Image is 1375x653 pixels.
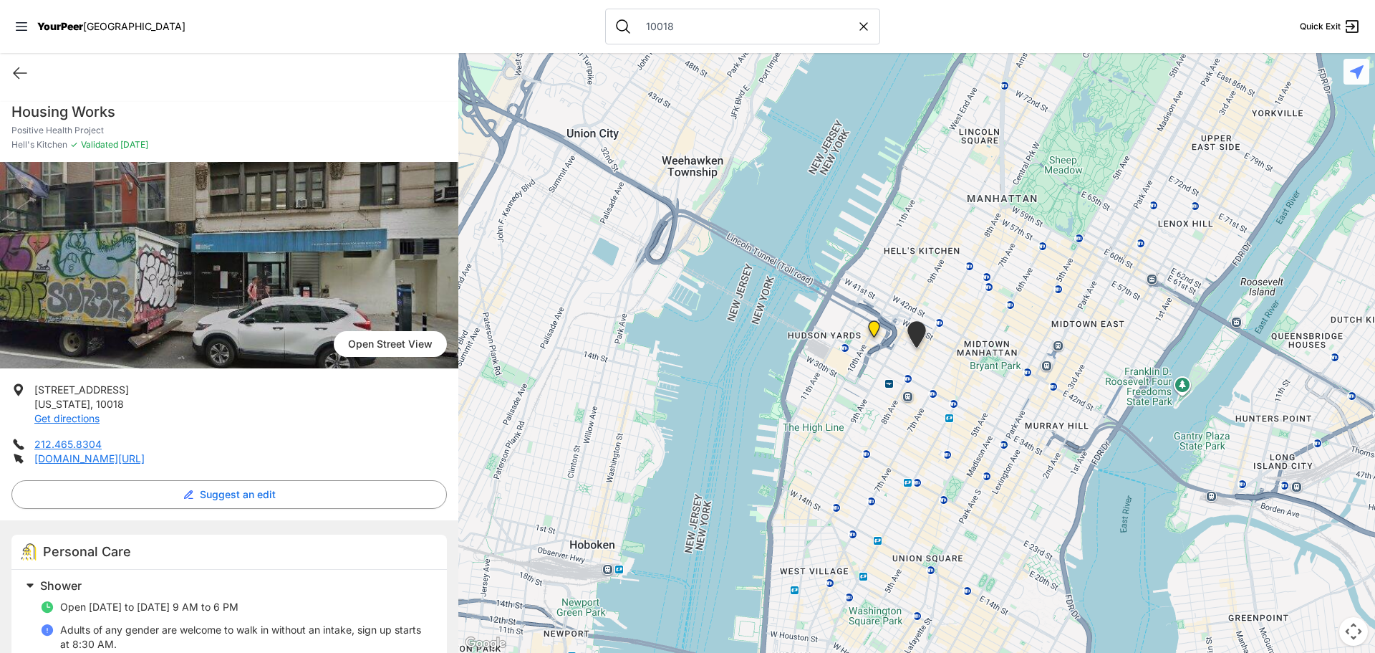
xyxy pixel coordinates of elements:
h1: Housing Works [11,102,447,122]
span: Shower [40,578,82,593]
span: [DATE] [118,139,148,150]
span: ✓ [70,139,78,151]
a: 212.465.8304 [34,438,102,450]
span: , [90,398,93,410]
span: Suggest an edit [200,487,276,502]
span: YourPeer [37,20,83,32]
span: Validated [81,139,118,150]
span: Open [DATE] to [DATE] 9 AM to 6 PM [60,601,238,613]
span: Quick Exit [1300,21,1341,32]
a: Open Street View [334,331,447,357]
p: Adults of any gender are welcome to walk in without an intake, sign up starts at 8:30 AM. [60,623,430,652]
a: [DOMAIN_NAME][URL] [34,452,145,464]
span: [STREET_ADDRESS] [34,383,129,396]
p: Positive Health Project [11,125,447,136]
div: Positive Health Project [904,321,929,353]
span: Personal Care [43,544,131,559]
span: [GEOGRAPHIC_DATA] [83,20,185,32]
span: 10018 [96,398,124,410]
a: Get directions [34,412,100,424]
div: Sylvia's Place [865,320,883,343]
span: Hell's Kitchen [11,139,67,151]
button: Map camera controls [1339,617,1368,646]
img: Google [462,634,509,653]
a: Open this area in Google Maps (opens a new window) [462,634,509,653]
span: [US_STATE] [34,398,90,410]
input: Search [637,19,857,34]
a: YourPeer[GEOGRAPHIC_DATA] [37,22,185,31]
a: Quick Exit [1300,18,1361,35]
button: Suggest an edit [11,480,447,509]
